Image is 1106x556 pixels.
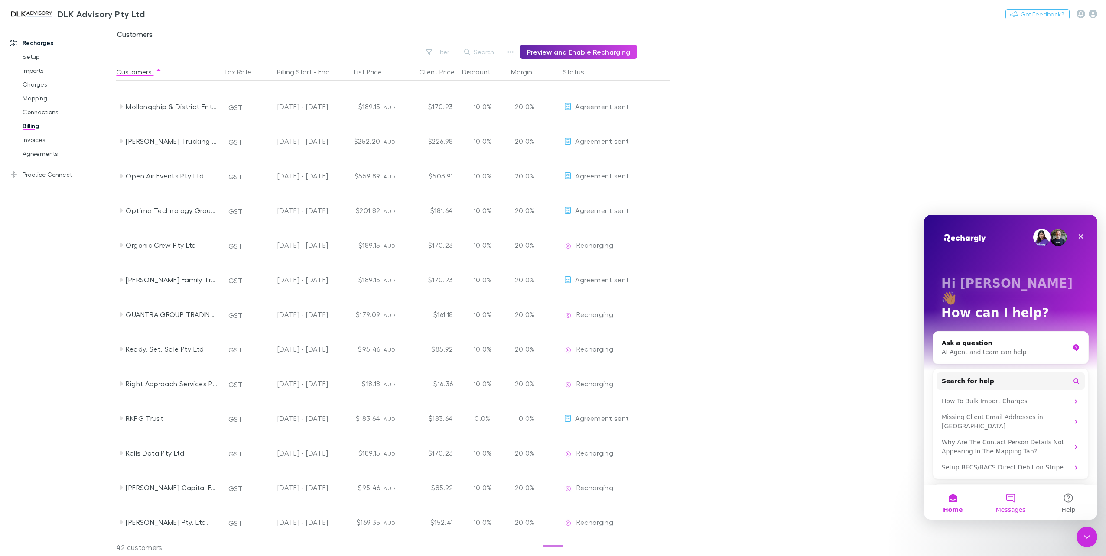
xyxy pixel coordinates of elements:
div: 0.0% [456,401,508,436]
img: Recharging [564,519,573,527]
div: $152.41 [404,505,456,540]
div: $85.92 [404,332,456,366]
div: Discount [462,63,501,81]
button: GST [224,135,247,149]
a: Recharges [2,36,121,50]
div: $189.15 [332,436,384,470]
div: $189.15 [332,262,384,297]
div: [PERSON_NAME] Trucking Pty LtdGST[DATE] - [DATE]$252.20AUD$226.9810.0%20.0%EditAgreement sent [116,124,674,158]
div: $95.46 [332,332,384,366]
span: Recharging [576,449,613,457]
button: Margin [511,63,543,81]
span: Recharging [576,518,613,526]
div: [DATE] - [DATE] [257,124,328,158]
div: $18.18 [332,366,384,401]
button: Customers [116,63,162,81]
div: [DATE] - [DATE] [257,297,328,332]
div: $170.23 [404,262,456,297]
div: [DATE] - [DATE] [257,366,328,401]
span: Recharging [576,483,613,491]
span: Agreement sent [575,414,629,422]
span: Recharging [576,345,613,353]
div: Open Air Events Pty LtdGST[DATE] - [DATE]$559.89AUD$503.9110.0%20.0%EditAgreement sent [116,158,674,193]
div: [DATE] - [DATE] [257,505,328,540]
div: Rolls Data Pty LtdGST[DATE] - [DATE]$189.15AUD$170.2310.0%20.0%EditRechargingRecharging [116,436,674,470]
span: AUD [384,173,395,180]
span: Agreement sent [575,171,629,180]
img: DLK Advisory Pty Ltd's Logo [9,9,54,19]
div: [PERSON_NAME] Pty. Ltd.GST[DATE] - [DATE]$169.35AUD$152.4110.0%20.0%EditRechargingRecharging [116,505,674,540]
div: [DATE] - [DATE] [257,228,328,262]
span: Agreement sent [575,102,629,110]
div: RKPG TrustGST[DATE] - [DATE]$183.64AUD$183.640.0%0.0%EditAgreement sent [116,401,674,436]
div: Rolls Data Pty Ltd [126,436,218,470]
div: [PERSON_NAME] Trucking Pty Ltd [126,124,218,158]
button: GST [224,204,247,218]
p: 20.0% [512,309,534,320]
iframe: Intercom live chat [1077,527,1097,547]
div: Client Price [419,63,465,81]
div: Open Air Events Pty Ltd [126,158,218,193]
a: Practice Connect [2,168,121,181]
img: Recharging [564,449,573,458]
iframe: Intercom live chat [924,215,1097,520]
div: $183.64 [332,401,384,436]
button: Tax Rate [224,63,262,81]
div: [DATE] - [DATE] [257,401,328,436]
div: [DATE] - [DATE] [257,436,328,470]
button: Filter [422,47,455,57]
div: 10.0% [456,262,508,297]
div: Right Approach Services Pty LtdGST[DATE] - [DATE]$18.18AUD$16.3610.0%20.0%EditRechargingRecharging [116,366,674,401]
span: AUD [384,312,395,318]
div: 42 customers [116,539,220,556]
img: Recharging [564,484,573,493]
button: GST [224,378,247,391]
img: Recharging [564,311,573,320]
a: Billing [14,119,121,133]
div: $189.15 [332,89,384,124]
span: AUD [384,139,395,145]
div: $181.64 [404,193,456,228]
div: [DATE] - [DATE] [257,262,328,297]
div: $226.98 [404,124,456,158]
div: $183.64 [404,401,456,436]
div: Organic Crew Pty Ltd [126,228,218,262]
div: Optima Technology Group (Operations) Pty Ltd [126,193,218,228]
div: $252.20 [332,124,384,158]
p: 20.0% [512,101,534,112]
div: $170.23 [404,228,456,262]
div: 10.0% [456,470,508,505]
div: 10.0% [456,505,508,540]
div: 10.0% [456,332,508,366]
div: [PERSON_NAME] Capital Family TrustGST[DATE] - [DATE]$95.46AUD$85.9210.0%20.0%EditRechargingRechar... [116,470,674,505]
span: Agreement sent [575,137,629,145]
h3: DLK Advisory Pty Ltd [58,9,145,19]
div: Mollongghip & District Enterprises Pty Ltd [126,89,218,124]
span: AUD [384,485,395,491]
button: Search [460,47,499,57]
div: [DATE] - [DATE] [257,193,328,228]
div: Organic Crew Pty LtdGST[DATE] - [DATE]$189.15AUD$170.2310.0%20.0%EditRechargingRecharging [116,228,674,262]
div: $503.91 [404,158,456,193]
p: 20.0% [512,482,534,493]
div: 10.0% [456,158,508,193]
span: AUD [384,520,395,526]
button: Status [563,63,595,81]
button: GST [224,274,247,288]
div: Ready. Set. Sale Pty LtdGST[DATE] - [DATE]$95.46AUD$85.9210.0%20.0%EditRechargingRecharging [116,332,674,366]
div: $95.46 [332,470,384,505]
